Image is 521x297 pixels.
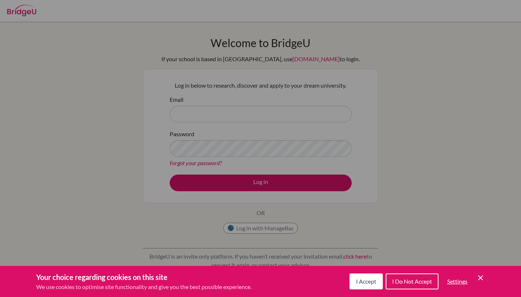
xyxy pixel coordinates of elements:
span: Settings [447,278,467,285]
button: Settings [441,274,473,289]
h3: Your choice regarding cookies on this site [36,272,251,283]
span: I Accept [356,278,376,285]
button: I Accept [350,273,383,289]
button: Save and close [476,273,485,282]
button: I Do Not Accept [386,273,439,289]
span: I Do Not Accept [392,278,432,285]
p: We use cookies to optimise site functionality and give you the best possible experience. [36,283,251,291]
